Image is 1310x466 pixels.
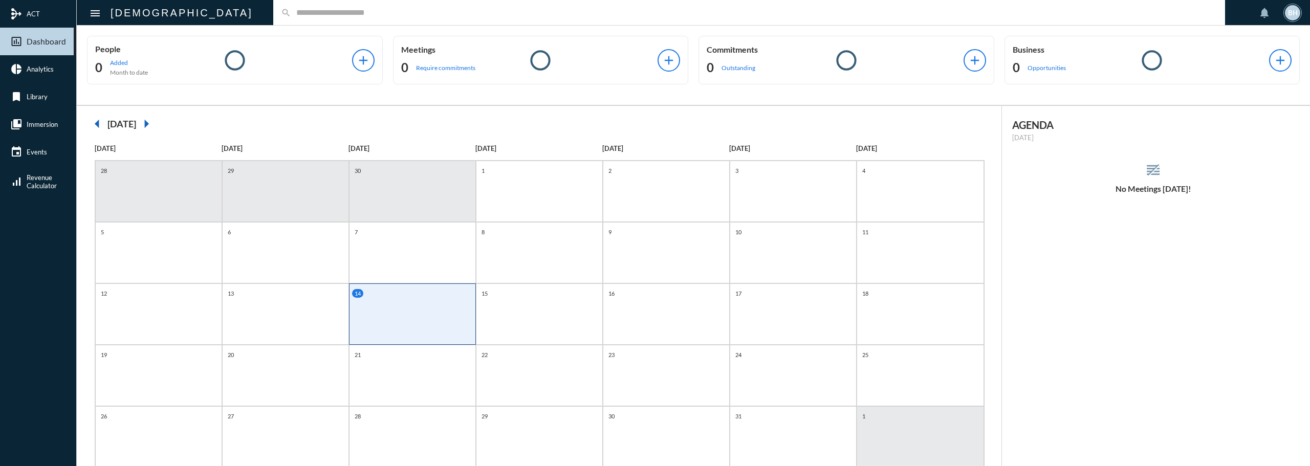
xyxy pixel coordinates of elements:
p: [DATE] [475,144,602,152]
p: 7 [352,228,360,236]
mat-icon: search [281,8,291,18]
h2: AGENDA [1012,119,1295,131]
p: 27 [225,412,236,420]
p: 30 [352,166,363,175]
p: 16 [606,289,617,298]
p: 25 [860,350,871,359]
p: 31 [733,412,744,420]
p: [DATE] [1012,134,1295,142]
p: 11 [860,228,871,236]
mat-icon: bookmark [10,91,23,103]
mat-icon: reorder [1145,162,1162,179]
p: 5 [98,228,106,236]
p: 15 [479,289,490,298]
p: 28 [352,412,363,420]
p: [DATE] [95,144,222,152]
mat-icon: event [10,146,23,158]
span: Dashboard [27,37,66,46]
mat-icon: mediation [10,8,23,20]
h5: No Meetings [DATE]! [1002,184,1305,193]
p: 18 [860,289,871,298]
mat-icon: pie_chart [10,63,23,75]
p: [DATE] [602,144,729,152]
p: 17 [733,289,744,298]
mat-icon: notifications [1258,7,1271,19]
p: [DATE] [222,144,348,152]
p: 23 [606,350,617,359]
span: Events [27,148,47,156]
p: 6 [225,228,233,236]
h2: [DATE] [107,118,136,129]
p: 8 [479,228,487,236]
span: Immersion [27,120,58,128]
p: 1 [860,412,868,420]
div: BH [1285,5,1300,20]
p: 24 [733,350,744,359]
mat-icon: arrow_left [87,114,107,134]
p: [DATE] [729,144,856,152]
p: 29 [225,166,236,175]
mat-icon: Side nav toggle icon [89,7,101,19]
p: 29 [479,412,490,420]
p: 1 [479,166,487,175]
p: 3 [733,166,741,175]
span: Analytics [27,65,54,73]
p: 12 [98,289,110,298]
p: 20 [225,350,236,359]
p: 4 [860,166,868,175]
p: 10 [733,228,744,236]
span: ACT [27,10,40,18]
p: 21 [352,350,363,359]
span: Library [27,93,48,101]
mat-icon: signal_cellular_alt [10,175,23,188]
p: [DATE] [856,144,983,152]
mat-icon: collections_bookmark [10,118,23,130]
p: 2 [606,166,614,175]
h2: [DEMOGRAPHIC_DATA] [111,5,253,21]
p: 9 [606,228,614,236]
p: [DATE] [348,144,475,152]
p: 30 [606,412,617,420]
p: 26 [98,412,110,420]
mat-icon: insert_chart_outlined [10,35,23,48]
span: Revenue Calculator [27,173,57,190]
p: 13 [225,289,236,298]
p: 28 [98,166,110,175]
p: 14 [352,289,363,298]
p: 22 [479,350,490,359]
button: Toggle sidenav [85,3,105,23]
mat-icon: arrow_right [136,114,157,134]
p: 19 [98,350,110,359]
